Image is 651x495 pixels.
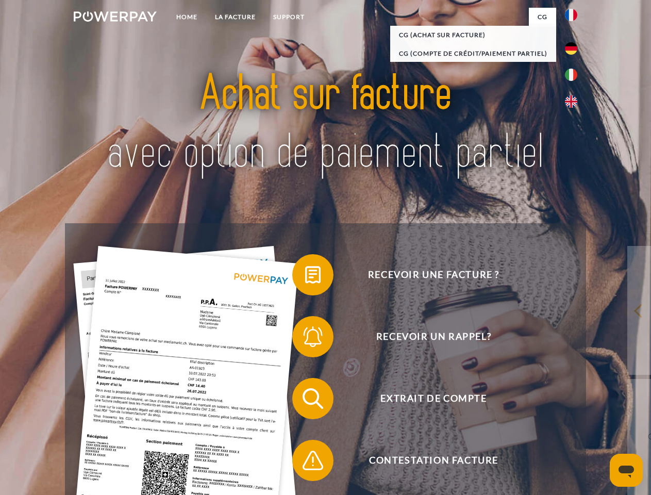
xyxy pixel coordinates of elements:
img: title-powerpay_fr.svg [98,49,553,197]
a: Support [264,8,313,26]
img: logo-powerpay-white.svg [74,11,157,22]
a: Home [168,8,206,26]
span: Recevoir un rappel? [307,316,560,357]
img: qb_warning.svg [300,448,326,473]
button: Recevoir un rappel? [292,316,560,357]
img: qb_bell.svg [300,324,326,350]
img: qb_search.svg [300,386,326,411]
span: Recevoir une facture ? [307,254,560,295]
img: de [565,42,577,55]
a: CG (achat sur facture) [390,26,556,44]
button: Recevoir une facture ? [292,254,560,295]
img: fr [565,9,577,21]
button: Extrait de compte [292,378,560,419]
img: it [565,69,577,81]
img: en [565,95,577,108]
a: CG (Compte de crédit/paiement partiel) [390,44,556,63]
span: Contestation Facture [307,440,560,481]
img: qb_bill.svg [300,262,326,288]
iframe: Bouton de lancement de la fenêtre de messagerie [610,454,643,487]
span: Extrait de compte [307,378,560,419]
button: Contestation Facture [292,440,560,481]
a: LA FACTURE [206,8,264,26]
a: CG [529,8,556,26]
